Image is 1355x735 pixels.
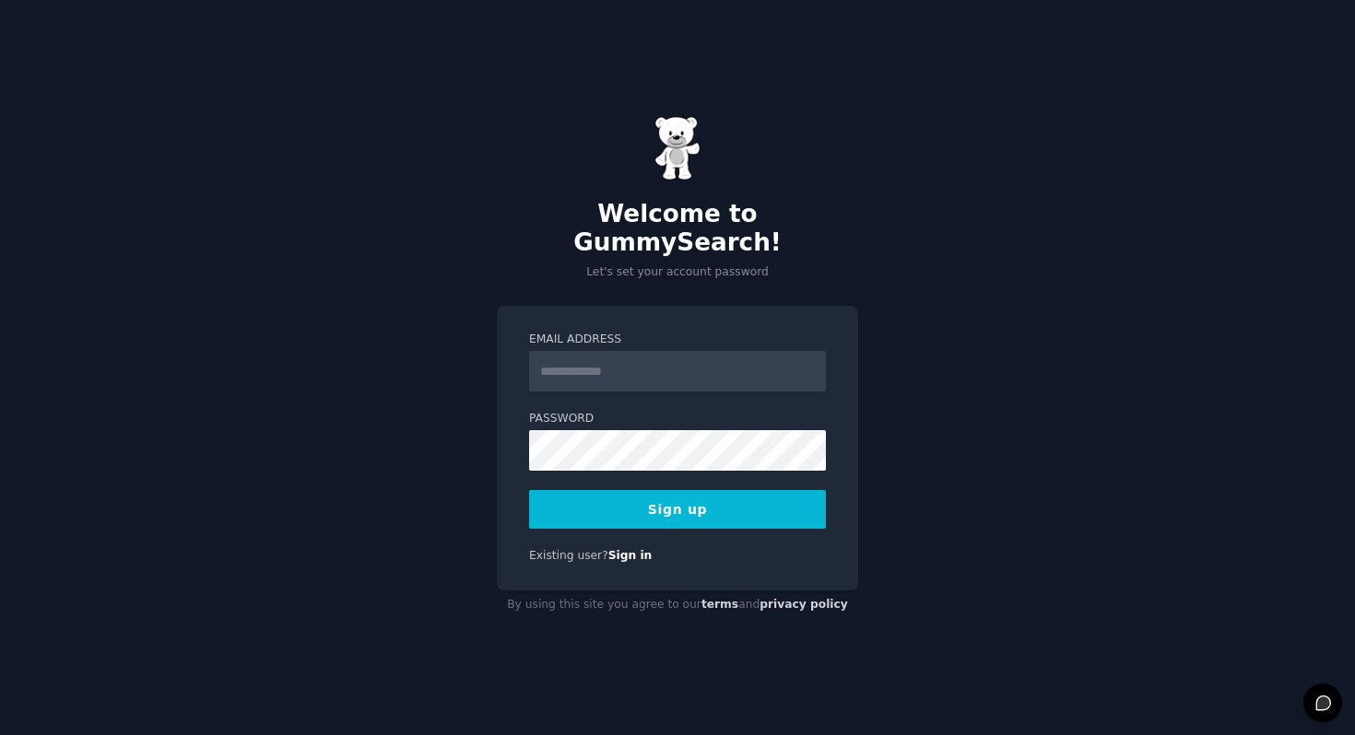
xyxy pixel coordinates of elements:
label: Password [529,411,826,427]
a: Sign in [608,549,653,562]
div: By using this site you agree to our and [497,590,858,620]
a: terms [701,598,738,611]
p: Let's set your account password [497,264,858,281]
h2: Welcome to GummySearch! [497,200,858,258]
span: Existing user? [529,549,608,562]
button: Sign up [529,490,826,529]
label: Email Address [529,332,826,348]
img: Gummy Bear [654,116,701,181]
a: privacy policy [760,598,848,611]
